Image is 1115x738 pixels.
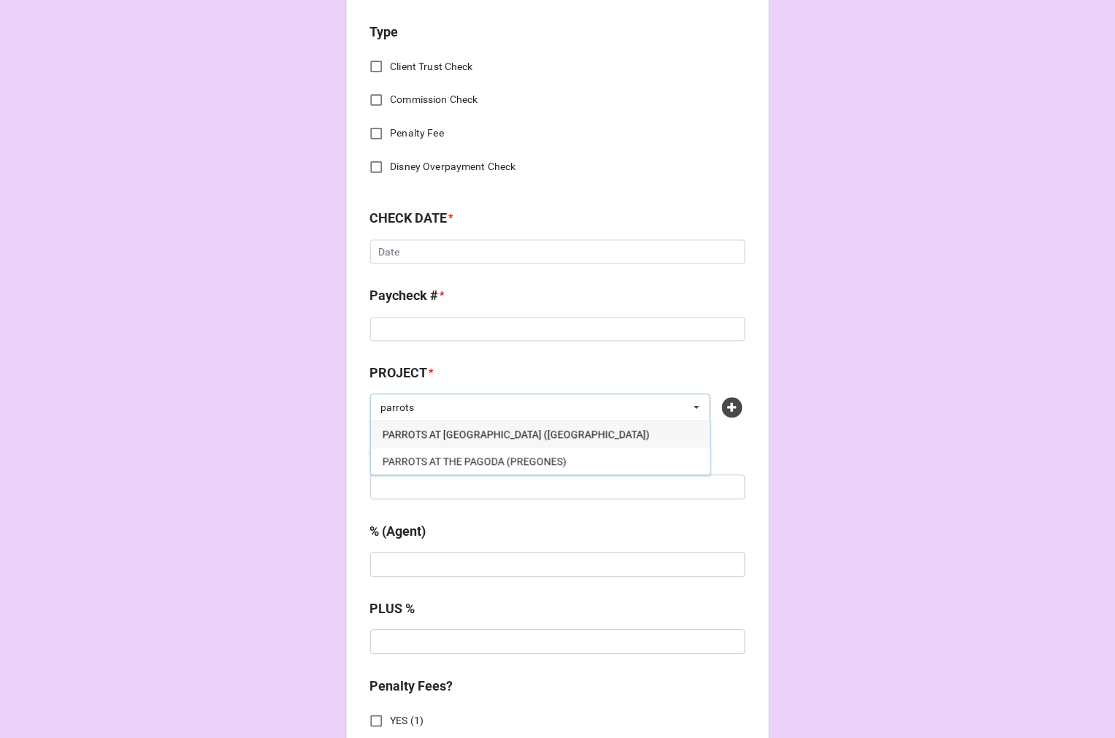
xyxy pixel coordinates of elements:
[370,240,746,265] input: Date
[391,59,473,74] span: Client Trust Check
[383,429,650,441] span: PARROTS AT [GEOGRAPHIC_DATA] ([GEOGRAPHIC_DATA])
[370,677,453,697] label: Penalty Fees?
[391,714,424,729] span: YES (1)
[391,93,478,108] span: Commission Check
[370,599,415,620] label: PLUS %
[370,522,426,542] label: % (Agent)
[370,209,448,229] label: CHECK DATE
[383,456,567,468] span: PARROTS AT THE PAGODA (PREGONES)
[391,126,444,142] span: Penalty Fee
[370,286,439,307] label: Paycheck #
[370,22,399,42] label: Type
[370,364,428,384] label: PROJECT
[391,160,516,175] span: Disney Overpayment Check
